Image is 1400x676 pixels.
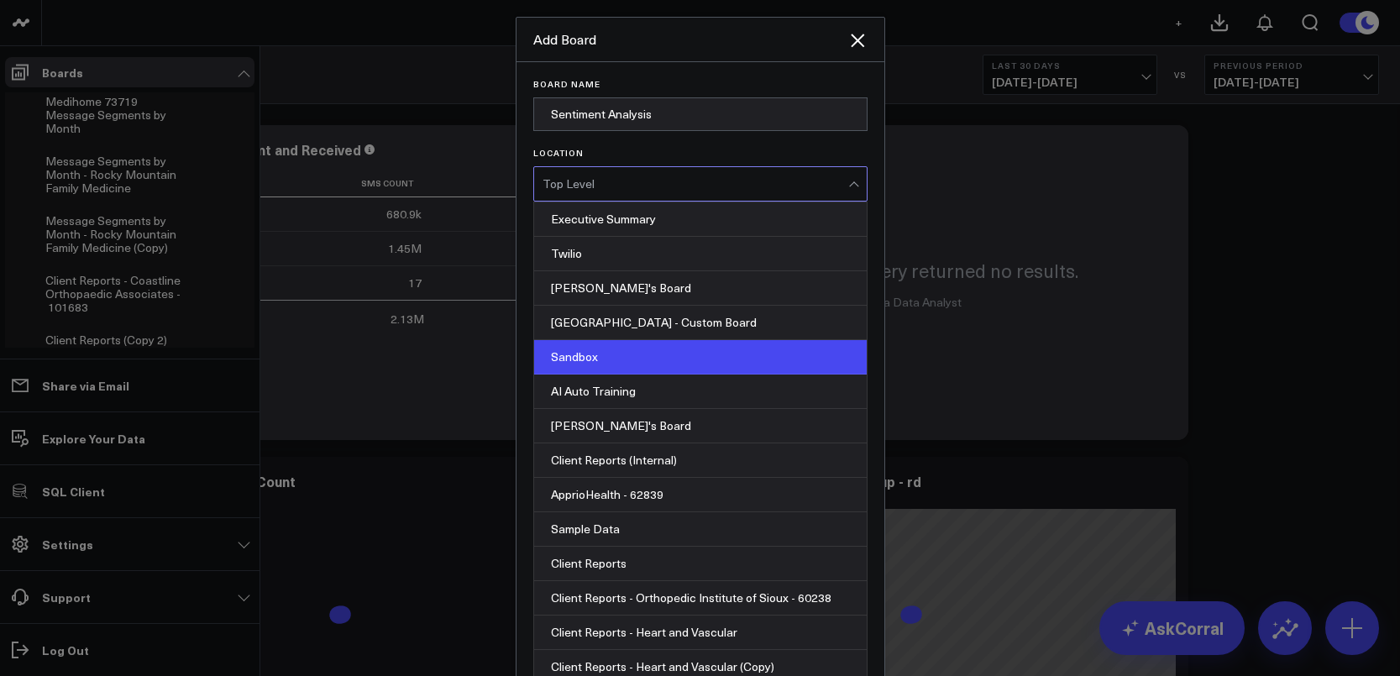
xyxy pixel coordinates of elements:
[543,177,848,191] div: Top Level
[534,616,867,650] div: Client Reports - Heart and Vascular
[533,30,847,49] div: Add Board
[534,443,867,478] div: Client Reports (Internal)
[533,97,868,131] input: New Board
[534,340,867,375] div: Sandbox
[533,79,868,89] label: Board Name
[534,409,867,443] div: [PERSON_NAME]'s Board
[534,581,867,616] div: Client Reports - Orthopedic Institute of Sioux - 60238
[534,512,867,547] div: Sample Data
[534,547,867,581] div: Client Reports
[534,237,867,271] div: Twilio
[847,30,868,50] button: Close
[533,148,868,158] label: Location
[534,202,867,237] div: Executive Summary
[534,306,867,340] div: [GEOGRAPHIC_DATA] - Custom Board
[534,375,867,409] div: AI Auto Training
[534,478,867,512] div: ApprioHealth - 62839
[534,271,867,306] div: [PERSON_NAME]'s Board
